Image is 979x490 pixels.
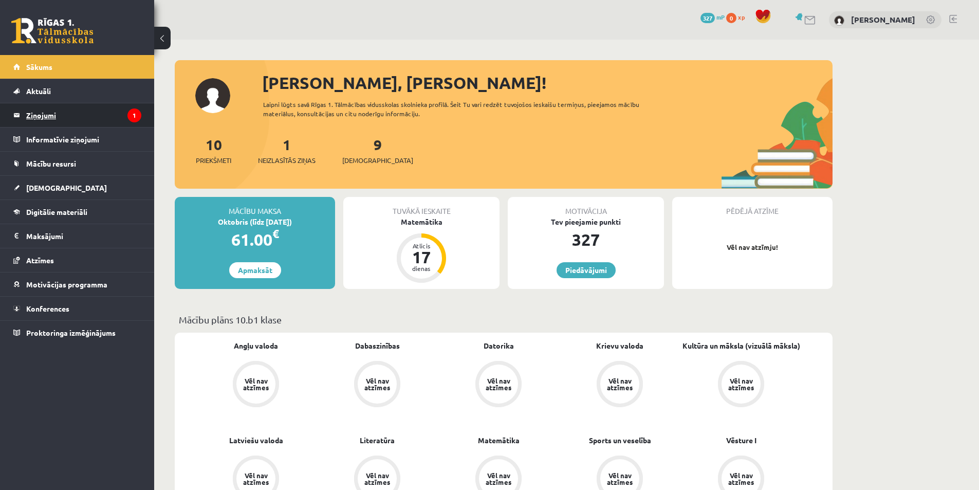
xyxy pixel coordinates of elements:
[234,340,278,351] a: Angļu valoda
[13,224,141,248] a: Maksājumi
[342,155,413,166] span: [DEMOGRAPHIC_DATA]
[13,128,141,151] a: Informatīvie ziņojumi
[26,62,52,71] span: Sākums
[406,243,437,249] div: Atlicis
[258,135,316,166] a: 1Neizlasītās ziņas
[360,435,395,446] a: Literatūra
[478,435,520,446] a: Matemātika
[13,200,141,224] a: Digitālie materiāli
[13,79,141,103] a: Aktuāli
[26,103,141,127] legend: Ziņojumi
[26,304,69,313] span: Konferences
[363,377,392,391] div: Vēl nav atzīmes
[196,135,231,166] a: 10Priekšmeti
[343,216,500,227] div: Matemātika
[834,15,844,26] img: Niklāvs Koroļenko
[363,472,392,485] div: Vēl nav atzīmes
[682,340,800,351] a: Kultūra un māksla (vizuālā māksla)
[559,361,680,409] a: Vēl nav atzīmes
[700,13,725,21] a: 327 mP
[13,55,141,79] a: Sākums
[242,472,270,485] div: Vēl nav atzīmes
[13,176,141,199] a: [DEMOGRAPHIC_DATA]
[229,435,283,446] a: Latviešu valoda
[605,472,634,485] div: Vēl nav atzīmes
[229,262,281,278] a: Apmaksāt
[26,256,54,265] span: Atzīmes
[263,100,658,118] div: Laipni lūgts savā Rīgas 1. Tālmācības vidusskolas skolnieka profilā. Šeit Tu vari redzēt tuvojošo...
[26,207,87,216] span: Digitālie materiāli
[195,361,317,409] a: Vēl nav atzīmes
[406,265,437,271] div: dienas
[727,377,755,391] div: Vēl nav atzīmes
[438,361,559,409] a: Vēl nav atzīmes
[179,313,828,326] p: Mācību plāns 10.b1 klase
[13,103,141,127] a: Ziņojumi1
[262,70,833,95] div: [PERSON_NAME], [PERSON_NAME]!
[484,340,514,351] a: Datorika
[406,249,437,265] div: 17
[557,262,616,278] a: Piedāvājumi
[13,321,141,344] a: Proktoringa izmēģinājums
[175,216,335,227] div: Oktobris (līdz [DATE])
[677,242,827,252] p: Vēl nav atzīmju!
[738,13,745,21] span: xp
[11,18,94,44] a: Rīgas 1. Tālmācības vidusskola
[672,197,833,216] div: Pēdējā atzīme
[508,197,664,216] div: Motivācija
[700,13,715,23] span: 327
[484,377,513,391] div: Vēl nav atzīmes
[13,297,141,320] a: Konferences
[272,226,279,241] span: €
[26,86,51,96] span: Aktuāli
[175,197,335,216] div: Mācību maksa
[343,197,500,216] div: Tuvākā ieskaite
[508,216,664,227] div: Tev pieejamie punkti
[242,377,270,391] div: Vēl nav atzīmes
[680,361,802,409] a: Vēl nav atzīmes
[605,377,634,391] div: Vēl nav atzīmes
[13,248,141,272] a: Atzīmes
[851,14,915,25] a: [PERSON_NAME]
[26,280,107,289] span: Motivācijas programma
[343,216,500,284] a: Matemātika Atlicis 17 dienas
[355,340,400,351] a: Dabaszinības
[26,128,141,151] legend: Informatīvie ziņojumi
[196,155,231,166] span: Priekšmeti
[26,159,76,168] span: Mācību resursi
[26,224,141,248] legend: Maksājumi
[342,135,413,166] a: 9[DEMOGRAPHIC_DATA]
[13,152,141,175] a: Mācību resursi
[716,13,725,21] span: mP
[727,472,755,485] div: Vēl nav atzīmes
[13,273,141,296] a: Motivācijas programma
[589,435,651,446] a: Sports un veselība
[26,328,116,337] span: Proktoringa izmēģinājums
[726,13,736,23] span: 0
[726,13,750,21] a: 0 xp
[596,340,643,351] a: Krievu valoda
[726,435,756,446] a: Vēsture I
[127,108,141,122] i: 1
[26,183,107,192] span: [DEMOGRAPHIC_DATA]
[508,227,664,252] div: 327
[317,361,438,409] a: Vēl nav atzīmes
[484,472,513,485] div: Vēl nav atzīmes
[175,227,335,252] div: 61.00
[258,155,316,166] span: Neizlasītās ziņas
